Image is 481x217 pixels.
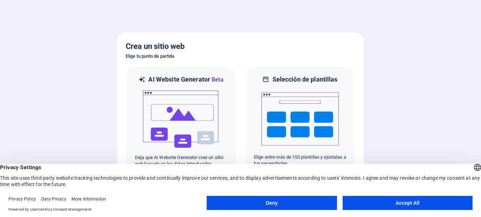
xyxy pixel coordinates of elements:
[273,75,338,84] h6: Selección de plantillas
[210,76,224,83] span: Beta
[126,66,236,176] div: AI Website GeneratorBetaaiDeja que AI Website Generator cree un sitio web basado en los datos int...
[148,75,223,84] h6: AI Website Generator
[126,52,355,60] h6: Elige tu punto de partida
[254,154,346,167] p: Elige entre más de 150 plantillas y ajústalas a tus necesidades.
[245,66,355,176] div: Selección de plantillasElige entre más de 150 plantillas y ajústalas a tus necesidades.
[142,84,220,154] img: ai
[135,154,227,167] p: Deja que AI Website Generator cree un sitio web basado en los datos introducidos.
[126,41,355,52] h5: Crea un sitio web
